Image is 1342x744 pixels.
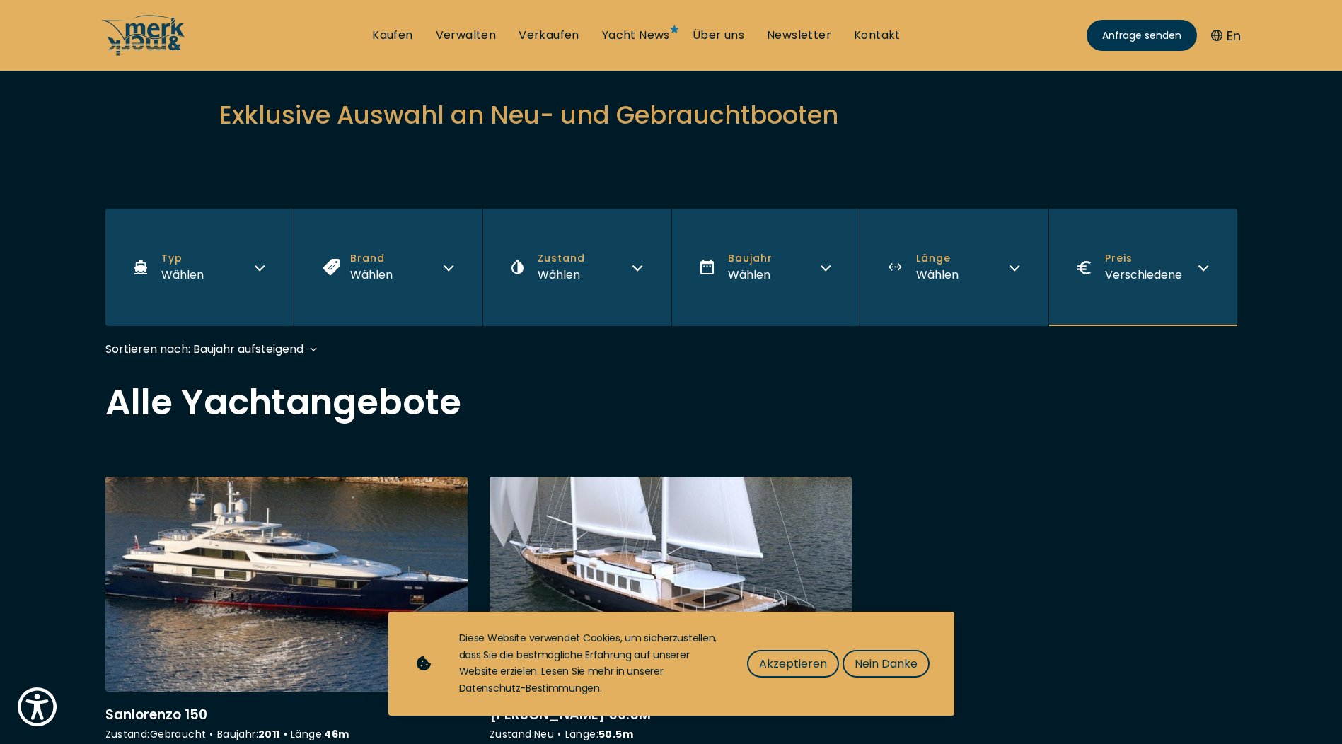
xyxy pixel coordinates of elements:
[482,209,671,326] button: ZustandWählen
[843,650,930,678] button: Nein Danke
[1087,20,1197,51] a: Anfrage senden
[105,385,1237,420] h2: Alle Yachtangebote
[538,266,585,284] div: Wählen
[1211,26,1241,45] button: En
[1105,267,1182,283] span: Verschiedene
[459,681,600,695] a: Datenschutz-Bestimmungen
[350,251,393,266] span: Brand
[747,650,839,678] button: Akzeptieren
[350,266,393,284] div: Wählen
[860,209,1048,326] button: LängeWählen
[105,340,303,358] div: Sortieren nach: Baujahr aufsteigend
[459,630,719,697] div: Diese Website verwendet Cookies, um sicherzustellen, dass Sie die bestmögliche Erfahrung auf unse...
[14,684,60,730] button: Show Accessibility Preferences
[105,209,294,326] button: TypWählen
[1048,209,1237,326] button: PreisVerschiedene
[767,28,831,43] a: Newsletter
[602,28,670,43] a: Yacht News
[372,28,412,43] a: Kaufen
[519,28,579,43] a: Verkaufen
[693,28,744,43] a: Über uns
[728,266,773,284] div: Wählen
[219,98,1124,132] h2: Exklusive Auswahl an Neu- und Gebrauchtbooten
[916,251,959,266] span: Länge
[294,209,482,326] button: BrandWählen
[854,28,901,43] a: Kontakt
[916,266,959,284] div: Wählen
[855,655,918,673] span: Nein Danke
[436,28,497,43] a: Verwalten
[759,655,827,673] span: Akzeptieren
[1102,28,1181,43] span: Anfrage senden
[728,251,773,266] span: Baujahr
[1105,251,1182,266] span: Preis
[161,251,204,266] span: Typ
[671,209,860,326] button: BaujahrWählen
[538,251,585,266] span: Zustand
[161,266,204,284] div: Wählen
